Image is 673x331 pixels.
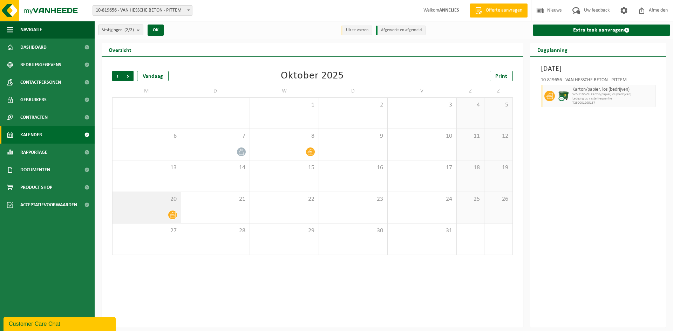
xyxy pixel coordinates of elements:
[20,161,50,179] span: Documenten
[488,195,509,203] span: 26
[253,227,315,235] span: 29
[488,101,509,109] span: 5
[281,71,344,81] div: Oktober 2025
[20,74,61,91] span: Contactpersonen
[20,126,42,144] span: Kalender
[391,227,453,235] span: 31
[116,164,177,172] span: 13
[181,85,250,97] td: D
[20,179,52,196] span: Product Shop
[185,195,246,203] span: 21
[20,144,47,161] span: Rapportage
[20,109,48,126] span: Contracten
[253,101,315,109] span: 1
[541,64,656,74] h3: [DATE]
[541,78,656,85] div: 10-819656 - VAN HESSCHE BETON - PITTEM
[460,101,481,109] span: 4
[484,7,524,14] span: Offerte aanvragen
[488,164,509,172] span: 19
[484,85,512,97] td: Z
[185,227,246,235] span: 28
[185,132,246,140] span: 7
[20,39,47,56] span: Dashboard
[123,71,134,81] span: Volgende
[253,132,315,140] span: 8
[572,97,654,101] span: Lediging op vaste frequentie
[322,195,384,203] span: 23
[572,92,654,97] span: WB-1100-CU karton/papier, los (bedrijven)
[495,74,507,79] span: Print
[319,85,388,97] td: D
[322,227,384,235] span: 30
[391,101,453,109] span: 3
[148,25,164,36] button: OK
[112,85,181,97] td: M
[572,87,654,92] span: Karton/papier, los (bedrijven)
[558,91,569,101] img: WB-1100-CU
[102,25,134,35] span: Vestigingen
[341,26,372,35] li: Uit te voeren
[112,71,123,81] span: Vorige
[388,85,457,97] td: V
[4,316,117,331] iframe: chat widget
[490,71,513,81] a: Print
[137,71,169,81] div: Vandaag
[439,8,459,13] strong: ANNELIES
[20,56,61,74] span: Bedrijfsgegevens
[533,25,671,36] a: Extra taak aanvragen
[572,101,654,105] span: T250001995137
[391,164,453,172] span: 17
[460,164,481,172] span: 18
[185,164,246,172] span: 14
[116,227,177,235] span: 27
[457,85,485,97] td: Z
[116,132,177,140] span: 6
[460,195,481,203] span: 25
[253,195,315,203] span: 22
[253,164,315,172] span: 15
[488,132,509,140] span: 12
[322,101,384,109] span: 2
[124,28,134,32] count: (2/2)
[93,6,192,15] span: 10-819656 - VAN HESSCHE BETON - PITTEM
[93,5,192,16] span: 10-819656 - VAN HESSCHE BETON - PITTEM
[391,195,453,203] span: 24
[391,132,453,140] span: 10
[116,195,177,203] span: 20
[250,85,319,97] td: W
[20,196,77,214] span: Acceptatievoorwaarden
[470,4,528,18] a: Offerte aanvragen
[322,132,384,140] span: 9
[98,25,143,35] button: Vestigingen(2/2)
[530,43,575,56] h2: Dagplanning
[20,91,47,109] span: Gebruikers
[322,164,384,172] span: 16
[376,26,426,35] li: Afgewerkt en afgemeld
[102,43,138,56] h2: Overzicht
[20,21,42,39] span: Navigatie
[460,132,481,140] span: 11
